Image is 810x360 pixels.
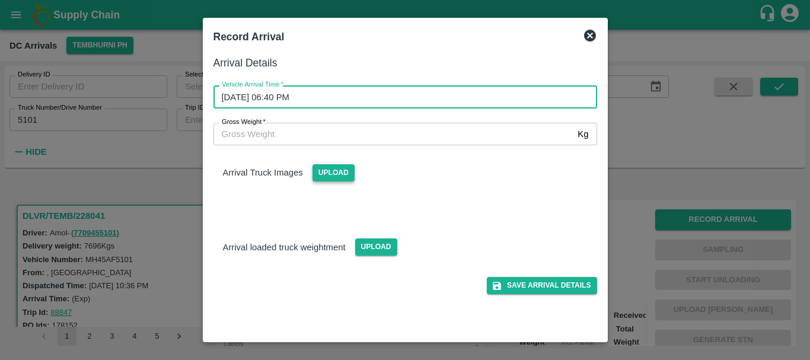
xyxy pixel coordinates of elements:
span: Upload [312,164,355,181]
span: Upload [355,238,397,256]
b: Record Arrival [213,31,285,43]
button: Save Arrival Details [487,277,597,294]
p: Arrival loaded truck weightment [223,241,346,254]
input: Choose date, selected date is Sep 23, 2025 [213,85,589,108]
label: Gross Weight [222,117,266,127]
p: Kg [578,128,588,141]
h6: Arrival Details [213,55,597,71]
p: Arrival Truck Images [223,166,303,179]
input: Gross Weight [213,123,573,145]
label: Vehicle Arrival Time [222,80,283,90]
